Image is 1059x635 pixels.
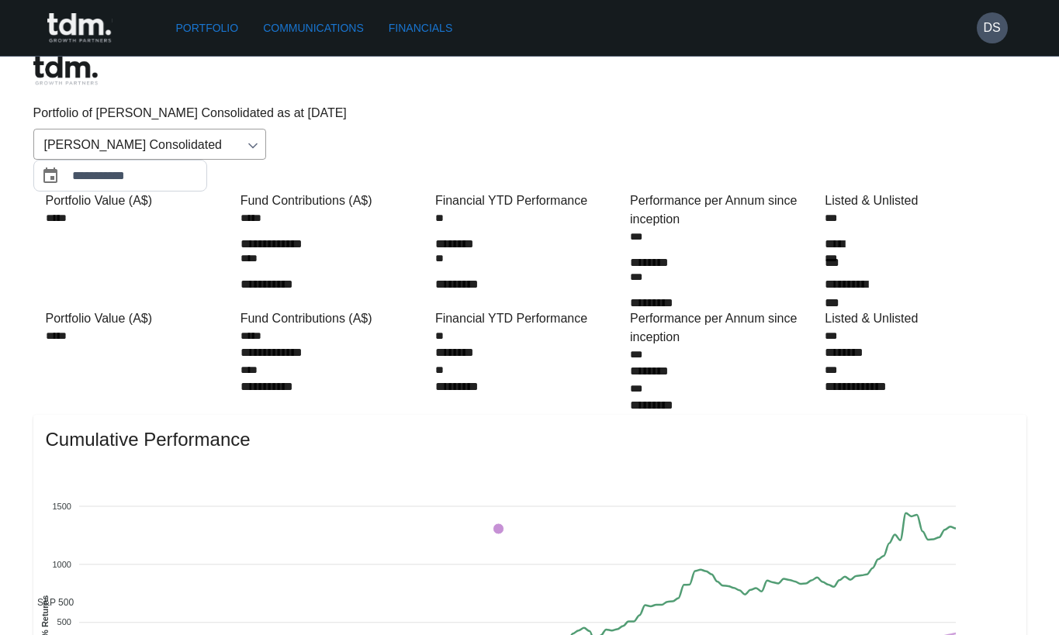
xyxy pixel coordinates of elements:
[435,309,624,328] div: Financial YTD Performance
[435,192,624,210] div: Financial YTD Performance
[382,14,459,43] a: Financials
[825,192,1013,210] div: Listed & Unlisted
[57,618,71,627] tspan: 500
[257,14,370,43] a: Communications
[46,309,234,328] div: Portfolio Value (A$)
[33,104,1026,123] p: Portfolio of [PERSON_NAME] Consolidated as at [DATE]
[983,19,1000,37] h6: DS
[170,14,245,43] a: Portfolio
[35,160,66,192] button: Choose date, selected date is Aug 31, 2025
[977,12,1008,43] button: DS
[241,192,429,210] div: Fund Contributions (A$)
[52,560,71,569] tspan: 1000
[46,192,234,210] div: Portfolio Value (A$)
[630,309,818,347] div: Performance per Annum since inception
[630,192,818,229] div: Performance per Annum since inception
[241,309,429,328] div: Fund Contributions (A$)
[52,502,71,511] tspan: 1500
[26,597,74,608] span: S&P 500
[825,309,1013,328] div: Listed & Unlisted
[46,427,1014,452] span: Cumulative Performance
[33,129,266,160] div: [PERSON_NAME] Consolidated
